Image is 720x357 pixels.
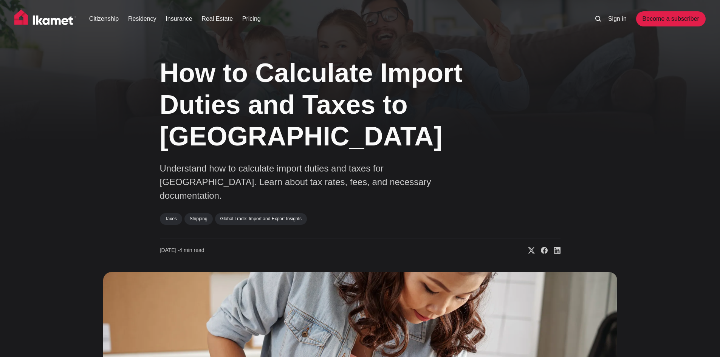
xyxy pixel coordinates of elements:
a: Sign in [608,14,627,23]
a: Insurance [166,14,192,23]
a: Residency [128,14,156,23]
a: Citizenship [89,14,119,23]
img: Ikamet home [14,9,76,28]
span: [DATE] ∙ [160,247,180,253]
a: Share on Facebook [535,247,548,254]
a: Become a subscriber [636,11,706,26]
a: Share on X [522,247,535,254]
a: Shipping [184,213,213,224]
a: Real Estate [201,14,233,23]
p: Understand how to calculate import duties and taxes for [GEOGRAPHIC_DATA]. Learn about tax rates,... [160,162,462,202]
h1: How to Calculate Import Duties and Taxes to [GEOGRAPHIC_DATA] [160,57,485,152]
a: Taxes [160,213,182,224]
time: 4 min read [160,247,204,254]
a: Share on Linkedin [548,247,561,254]
a: Global Trade: Import and Export Insights [215,213,307,224]
a: Pricing [242,14,261,23]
